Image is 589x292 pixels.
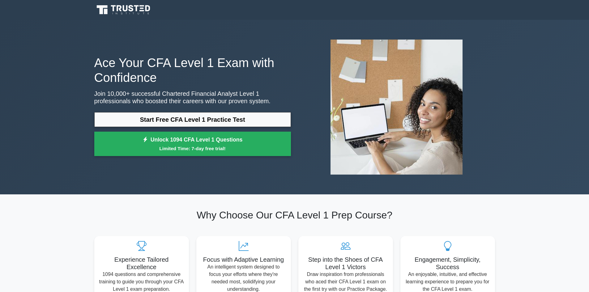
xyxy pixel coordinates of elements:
[102,145,283,152] small: Limited Time: 7-day free trial!
[94,112,291,127] a: Start Free CFA Level 1 Practice Test
[94,209,495,221] h2: Why Choose Our CFA Level 1 Prep Course?
[99,256,184,271] h5: Experience Tailored Excellence
[405,256,490,271] h5: Engagement, Simplicity, Success
[94,55,291,85] h1: Ace Your CFA Level 1 Exam with Confidence
[94,90,291,105] p: Join 10,000+ successful Chartered Financial Analyst Level 1 professionals who boosted their caree...
[201,256,286,263] h5: Focus with Adaptive Learning
[303,256,388,271] h5: Step into the Shoes of CFA Level 1 Victors
[94,132,291,156] a: Unlock 1094 CFA Level 1 QuestionsLimited Time: 7-day free trial!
